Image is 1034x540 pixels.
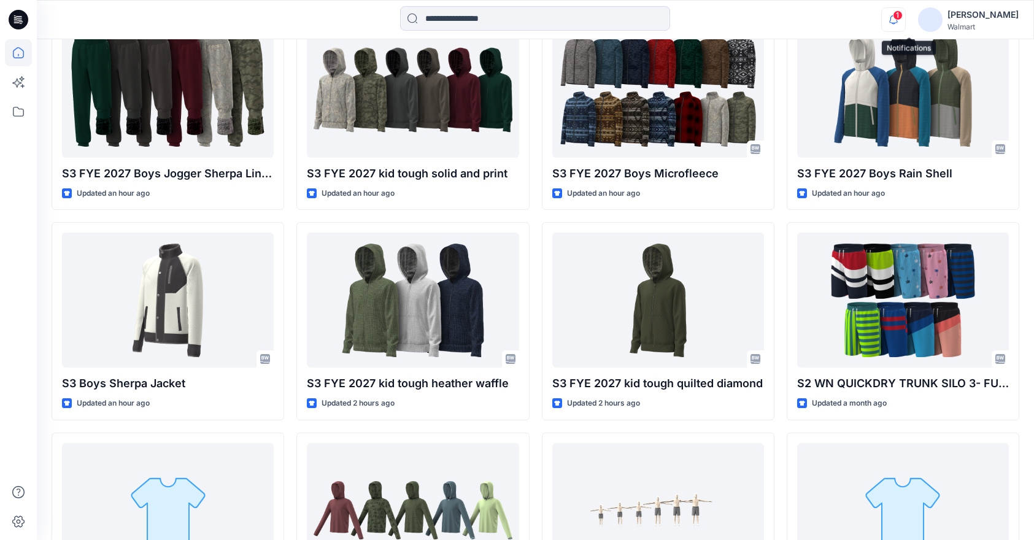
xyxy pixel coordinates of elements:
[918,7,943,32] img: avatar
[62,165,274,182] p: S3 FYE 2027 Boys Jogger Sherpa Lined
[552,375,764,392] p: S3 FYE 2027 kid tough quilted diamond
[893,10,903,20] span: 1
[62,23,274,158] a: S3 FYE 2027 Boys Jogger Sherpa Lined
[552,165,764,182] p: S3 FYE 2027 Boys Microfleece
[552,23,764,158] a: S3 FYE 2027 Boys Microfleece
[62,233,274,368] a: S3 Boys Sherpa Jacket
[77,397,150,410] p: Updated an hour ago
[567,187,640,200] p: Updated an hour ago
[812,187,885,200] p: Updated an hour ago
[322,397,395,410] p: Updated 2 hours ago
[797,23,1009,158] a: S3 FYE 2027 Boys Rain Shell
[947,22,1019,31] div: Walmart
[322,187,395,200] p: Updated an hour ago
[812,397,887,410] p: Updated a month ago
[797,165,1009,182] p: S3 FYE 2027 Boys Rain Shell
[77,187,150,200] p: Updated an hour ago
[307,233,519,368] a: S3 FYE 2027 kid tough heather waffle
[797,233,1009,368] a: S2 WN QUICKDRY TRUNK SILO 3- FULL ELASTIC
[62,375,274,392] p: S3 Boys Sherpa Jacket
[307,375,519,392] p: S3 FYE 2027 kid tough heather waffle
[307,23,519,158] a: S3 FYE 2027 kid tough solid and print
[552,233,764,368] a: S3 FYE 2027 kid tough quilted diamond
[797,375,1009,392] p: S2 WN QUICKDRY TRUNK SILO 3- FULL ELASTIC
[567,397,640,410] p: Updated 2 hours ago
[947,7,1019,22] div: [PERSON_NAME]
[307,165,519,182] p: S3 FYE 2027 kid tough solid and print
